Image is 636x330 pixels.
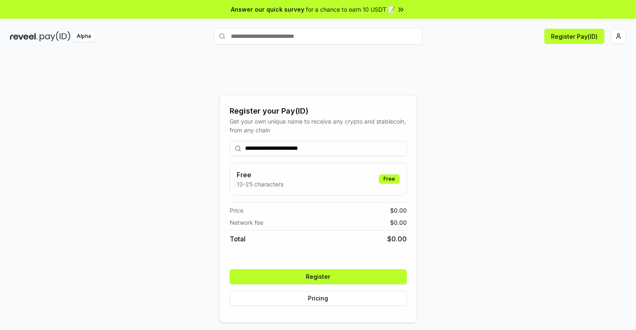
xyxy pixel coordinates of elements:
[230,291,407,306] button: Pricing
[231,5,304,14] span: Answer our quick survey
[230,269,407,284] button: Register
[390,218,407,227] span: $ 0.00
[230,206,243,215] span: Price
[230,218,263,227] span: Network fee
[237,170,283,180] h3: Free
[306,5,395,14] span: for a chance to earn 10 USDT 📝
[390,206,407,215] span: $ 0.00
[72,31,95,42] div: Alpha
[10,31,38,42] img: reveel_dark
[230,105,407,117] div: Register your Pay(ID)
[230,117,407,134] div: Get your own unique name to receive any crypto and stablecoin, from any chain
[230,234,245,244] span: Total
[544,29,604,44] button: Register Pay(ID)
[40,31,70,42] img: pay_id
[387,234,407,244] span: $ 0.00
[379,174,400,184] div: Free
[237,180,283,189] p: 13-25 characters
